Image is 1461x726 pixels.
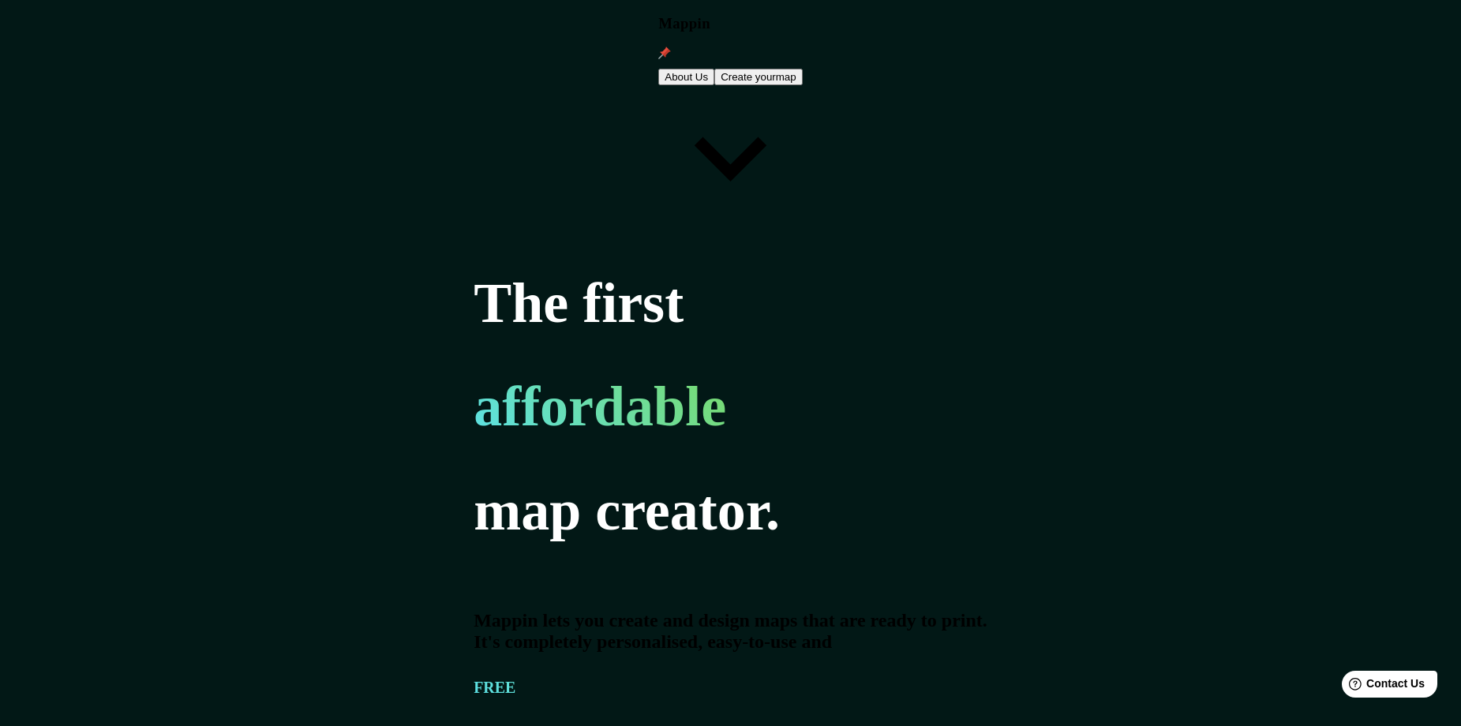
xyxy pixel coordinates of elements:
button: Create yourmap [714,69,803,85]
h1: The first map creator. [474,271,780,556]
img: mappin-pin [658,47,671,59]
h3: Mappin [658,15,802,32]
h5: FREE [474,679,987,697]
iframe: Help widget launcher [1321,664,1444,709]
button: About Us [658,69,714,85]
h1: affordable [474,374,780,440]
